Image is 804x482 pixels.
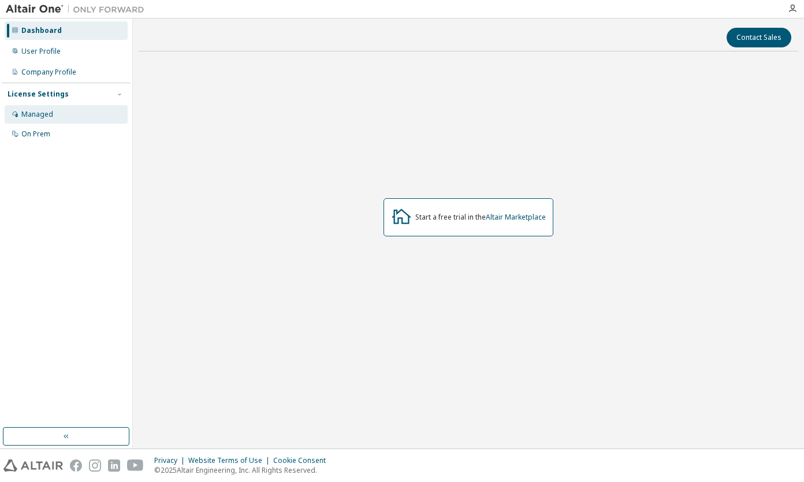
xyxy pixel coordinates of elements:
[273,456,333,465] div: Cookie Consent
[415,213,546,222] div: Start a free trial in the
[70,459,82,472] img: facebook.svg
[727,28,791,47] button: Contact Sales
[486,212,546,222] a: Altair Marketplace
[21,26,62,35] div: Dashboard
[21,68,76,77] div: Company Profile
[6,3,150,15] img: Altair One
[8,90,69,99] div: License Settings
[21,129,50,139] div: On Prem
[127,459,144,472] img: youtube.svg
[188,456,273,465] div: Website Terms of Use
[154,465,333,475] p: © 2025 Altair Engineering, Inc. All Rights Reserved.
[21,47,61,56] div: User Profile
[154,456,188,465] div: Privacy
[89,459,101,472] img: instagram.svg
[21,110,53,119] div: Managed
[3,459,63,472] img: altair_logo.svg
[108,459,120,472] img: linkedin.svg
